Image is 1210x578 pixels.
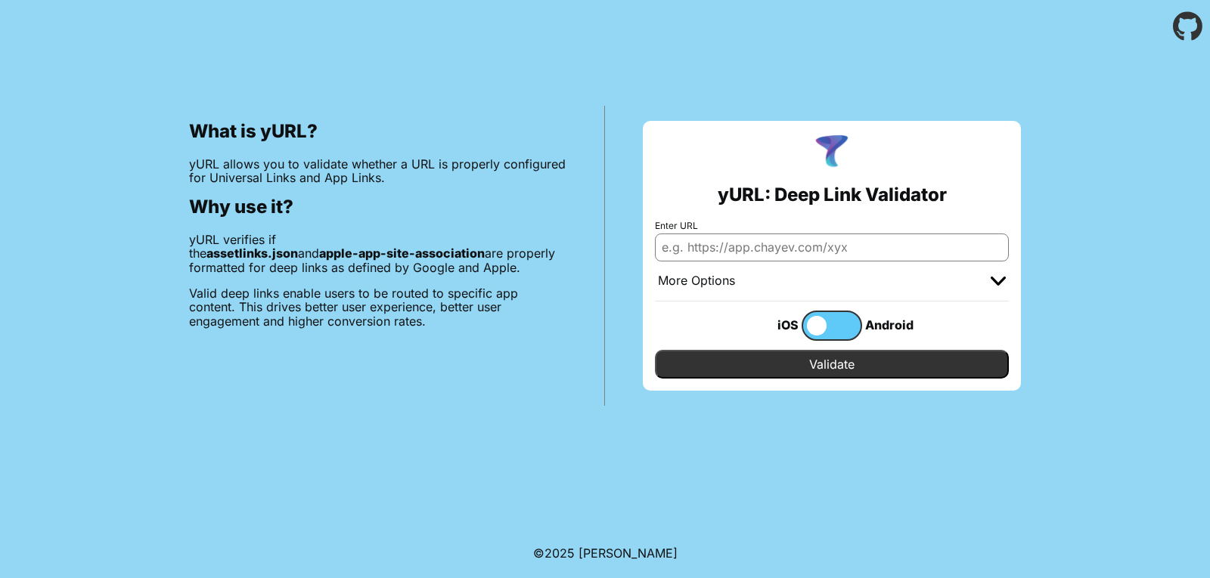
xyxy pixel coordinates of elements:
[189,233,566,274] p: yURL verifies if the and are properly formatted for deep links as defined by Google and Apple.
[189,121,566,142] h2: What is yURL?
[718,184,947,206] h2: yURL: Deep Link Validator
[655,221,1009,231] label: Enter URL
[655,233,1009,261] input: e.g. https://app.chayev.com/xyx
[189,157,566,185] p: yURL allows you to validate whether a URL is properly configured for Universal Links and App Links.
[741,315,802,335] div: iOS
[206,246,298,261] b: assetlinks.json
[655,350,1009,379] input: Validate
[189,286,566,328] p: Valid deep links enable users to be routed to specific app content. This drives better user exper...
[812,133,852,172] img: yURL Logo
[862,315,923,335] div: Android
[579,546,678,561] a: Michael Ibragimchayev's Personal Site
[658,274,735,289] div: More Options
[319,246,485,261] b: apple-app-site-association
[189,196,566,218] h2: Why use it?
[533,528,678,578] footer: ©
[544,546,575,561] span: 2025
[991,277,1006,286] img: chevron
